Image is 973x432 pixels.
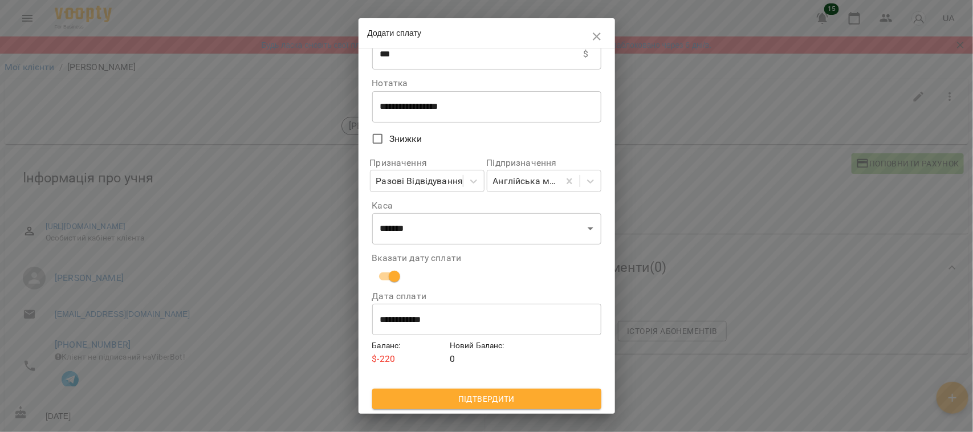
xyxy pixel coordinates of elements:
[372,340,446,352] h6: Баланс :
[372,79,601,88] label: Нотатка
[372,389,601,409] button: Підтвердити
[487,158,601,168] label: Підпризначення
[372,201,601,210] label: Каса
[372,254,601,263] label: Вказати дату сплати
[447,337,526,368] div: 0
[389,132,422,146] span: Знижки
[493,174,560,188] div: Англійська мова 50хв індив
[583,47,588,61] p: $
[372,352,446,366] p: $ -220
[381,392,592,406] span: Підтвердити
[450,340,523,352] h6: Новий Баланс :
[368,28,422,38] span: Додати сплату
[376,174,463,188] div: Разові Відвідування
[370,158,485,168] label: Призначення
[372,292,601,301] label: Дата сплати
